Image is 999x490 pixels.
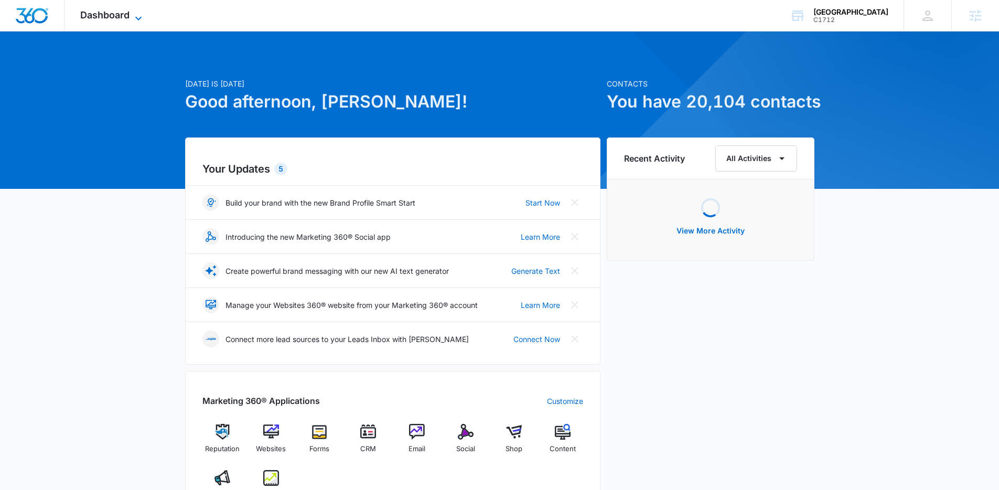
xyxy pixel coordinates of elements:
p: Connect more lead sources to your Leads Inbox with [PERSON_NAME] [225,334,469,345]
span: Websites [256,444,286,454]
a: Learn More [521,231,560,242]
h1: Good afternoon, [PERSON_NAME]! [185,89,600,114]
button: View More Activity [666,218,755,243]
p: Build your brand with the new Brand Profile Smart Start [225,197,415,208]
span: Email [409,444,425,454]
a: Forms [299,424,340,462]
a: Generate Text [511,265,560,276]
a: Shop [494,424,534,462]
div: account id [813,16,888,24]
div: account name [813,8,888,16]
span: Social [456,444,475,454]
a: Start Now [525,197,560,208]
h2: Your Updates [202,161,583,177]
button: Close [566,194,583,211]
a: CRM [348,424,389,462]
button: All Activities [715,145,797,172]
h2: Marketing 360® Applications [202,395,320,407]
button: Close [566,296,583,313]
button: Close [566,262,583,279]
a: Learn More [521,300,560,311]
a: Websites [251,424,291,462]
p: Contacts [607,78,814,89]
a: Connect Now [513,334,560,345]
div: 5 [274,163,287,175]
a: Content [543,424,583,462]
span: Forms [309,444,329,454]
span: Reputation [205,444,240,454]
a: Customize [547,396,583,407]
button: Close [566,331,583,347]
span: Shop [506,444,522,454]
h6: Recent Activity [624,152,685,165]
p: Create powerful brand messaging with our new AI text generator [225,265,449,276]
h1: You have 20,104 contacts [607,89,814,114]
span: Content [550,444,576,454]
span: Dashboard [80,9,130,20]
a: Social [445,424,486,462]
p: [DATE] is [DATE] [185,78,600,89]
p: Manage your Websites 360® website from your Marketing 360® account [225,300,478,311]
p: Introducing the new Marketing 360® Social app [225,231,391,242]
span: CRM [360,444,376,454]
a: Email [397,424,437,462]
button: Close [566,228,583,245]
a: Reputation [202,424,243,462]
